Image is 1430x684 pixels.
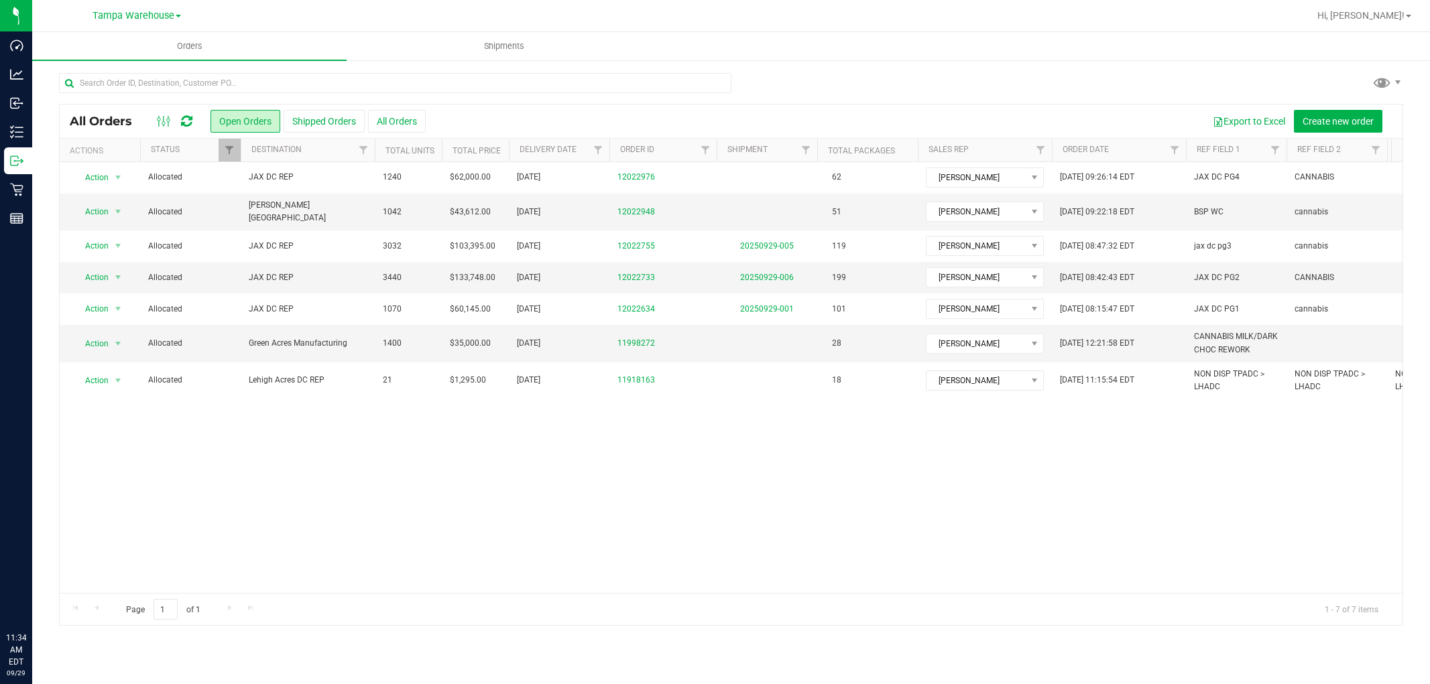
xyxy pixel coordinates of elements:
[795,139,817,161] a: Filter
[517,171,540,184] span: [DATE]
[347,32,661,60] a: Shipments
[587,139,609,161] a: Filter
[450,240,495,253] span: $103,395.00
[450,206,491,218] span: $43,612.00
[110,334,127,353] span: select
[251,145,302,154] a: Destination
[450,337,491,350] span: $35,000.00
[151,145,180,154] a: Status
[148,240,233,253] span: Allocated
[148,337,233,350] span: Allocated
[6,668,26,678] p: 09/29
[383,337,402,350] span: 1400
[828,146,895,155] a: Total Packages
[927,334,1026,353] span: [PERSON_NAME]
[148,206,233,218] span: Allocated
[73,202,109,221] span: Action
[159,40,221,52] span: Orders
[617,240,655,253] a: 12022755
[73,236,109,255] span: Action
[517,206,540,218] span: [DATE]
[32,32,347,60] a: Orders
[617,303,655,316] a: 12022634
[1063,145,1109,154] a: Order Date
[1030,139,1052,161] a: Filter
[1060,271,1134,284] span: [DATE] 08:42:43 EDT
[10,68,23,81] inline-svg: Analytics
[353,139,375,161] a: Filter
[1295,206,1328,218] span: cannabis
[727,145,768,154] a: Shipment
[383,206,402,218] span: 1042
[927,168,1026,187] span: [PERSON_NAME]
[466,40,542,52] span: Shipments
[110,168,127,187] span: select
[249,171,367,184] span: JAX DC REP
[1060,374,1134,387] span: [DATE] 11:15:54 EDT
[1060,240,1134,253] span: [DATE] 08:47:32 EDT
[450,271,495,284] span: $133,748.00
[1060,206,1134,218] span: [DATE] 09:22:18 EDT
[617,171,655,184] a: 12022976
[219,139,241,161] a: Filter
[1194,240,1232,253] span: jax dc pg3
[617,374,655,387] a: 11918163
[10,154,23,167] inline-svg: Outbound
[284,110,365,133] button: Shipped Orders
[383,171,402,184] span: 1240
[1294,110,1382,133] button: Create new order
[450,303,491,316] span: $60,145.00
[115,599,211,620] span: Page of 1
[1295,240,1328,253] span: cannabis
[1194,303,1240,316] span: JAX DC PG1
[1314,599,1389,619] span: 1 - 7 of 7 items
[825,202,848,222] span: 51
[1297,145,1341,154] a: Ref Field 2
[1194,368,1278,393] span: NON DISP TPADC > LHADC
[249,374,367,387] span: Lehigh Acres DC REP
[927,371,1026,390] span: [PERSON_NAME]
[1060,337,1134,350] span: [DATE] 12:21:58 EDT
[383,303,402,316] span: 1070
[1164,139,1186,161] a: Filter
[617,271,655,284] a: 12022733
[825,334,848,353] span: 28
[1194,271,1240,284] span: JAX DC PG2
[383,271,402,284] span: 3440
[1194,330,1278,356] span: CANNABIS MILK/DARK CHOC REWORK
[825,299,853,319] span: 101
[517,303,540,316] span: [DATE]
[1060,171,1134,184] span: [DATE] 09:26:14 EDT
[148,303,233,316] span: Allocated
[249,303,367,316] span: JAX DC REP
[1303,116,1374,127] span: Create new order
[73,268,109,287] span: Action
[73,371,109,390] span: Action
[70,146,135,155] div: Actions
[368,110,426,133] button: All Orders
[249,337,367,350] span: Green Acres Manufacturing
[73,168,109,187] span: Action
[148,374,233,387] span: Allocated
[825,167,848,187] span: 62
[10,39,23,52] inline-svg: Dashboard
[740,304,794,314] a: 20250929-001
[929,145,969,154] a: Sales Rep
[1197,145,1240,154] a: Ref Field 1
[154,599,178,620] input: 1
[110,202,127,221] span: select
[383,374,392,387] span: 21
[1060,303,1134,316] span: [DATE] 08:15:47 EDT
[517,240,540,253] span: [DATE]
[825,370,848,390] span: 18
[517,271,540,284] span: [DATE]
[249,199,367,224] span: [PERSON_NAME][GEOGRAPHIC_DATA]
[1194,171,1240,184] span: JAX DC PG4
[73,299,109,318] span: Action
[825,268,853,287] span: 199
[13,577,54,617] iframe: Resource center
[927,268,1026,287] span: [PERSON_NAME]
[517,374,540,387] span: [DATE]
[1204,110,1294,133] button: Export to Excel
[110,371,127,390] span: select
